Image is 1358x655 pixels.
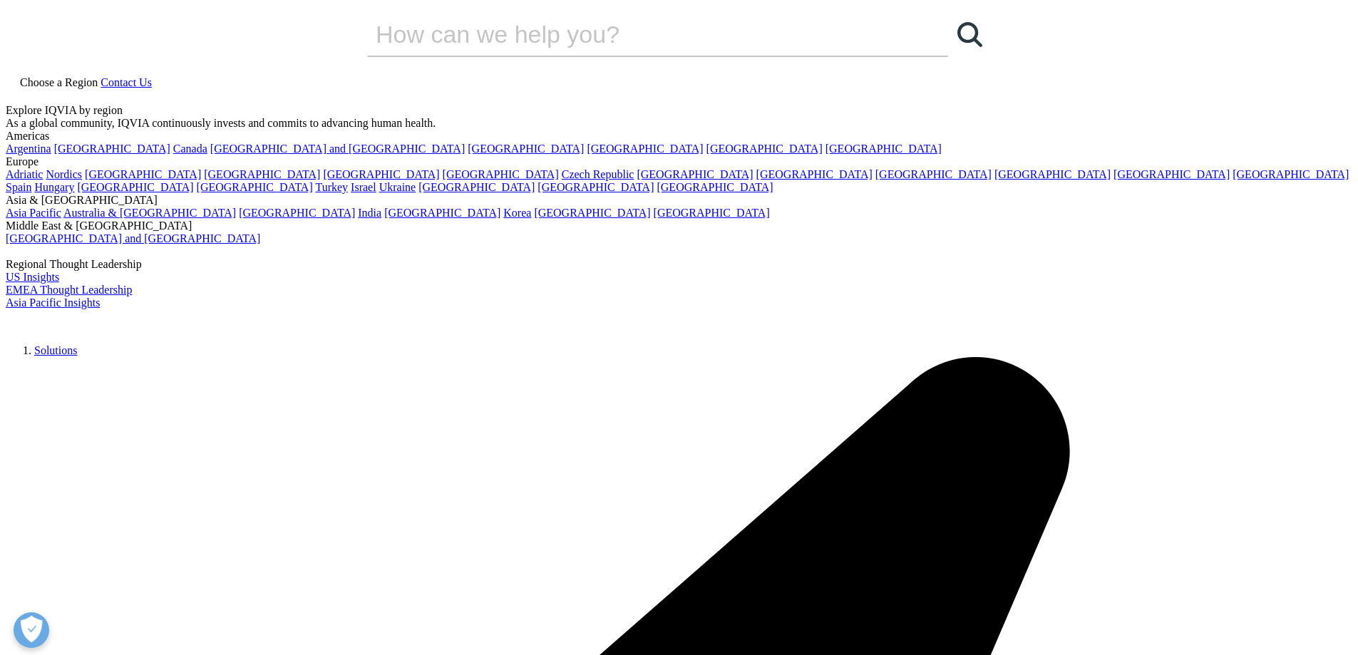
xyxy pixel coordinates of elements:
a: [GEOGRAPHIC_DATA] [756,168,873,180]
button: Open Preferences [14,612,49,648]
a: [GEOGRAPHIC_DATA] [77,181,193,193]
a: [GEOGRAPHIC_DATA] [587,143,703,155]
a: Adriatic [6,168,43,180]
a: [GEOGRAPHIC_DATA] and [GEOGRAPHIC_DATA] [6,232,260,244]
a: US Insights [6,271,59,283]
a: [GEOGRAPHIC_DATA] [443,168,559,180]
a: Asia Pacific [6,207,61,219]
a: [GEOGRAPHIC_DATA] [204,168,320,180]
div: Regional Thought Leadership [6,258,1352,271]
a: EMEA Thought Leadership [6,284,132,296]
span: Choose a Region [20,76,98,88]
a: Canada [173,143,207,155]
a: Argentina [6,143,51,155]
a: [GEOGRAPHIC_DATA] [384,207,500,219]
a: [GEOGRAPHIC_DATA] [54,143,170,155]
div: Americas [6,130,1352,143]
a: [GEOGRAPHIC_DATA] [323,168,439,180]
a: [GEOGRAPHIC_DATA] [637,168,753,180]
div: Explore IQVIA by region [6,104,1352,117]
a: [GEOGRAPHIC_DATA] [468,143,584,155]
a: Australia & [GEOGRAPHIC_DATA] [63,207,236,219]
img: IQVIA Healthcare Information Technology and Pharma Clinical Research Company [6,309,120,330]
a: Contact Us [101,76,152,88]
a: [GEOGRAPHIC_DATA] [994,168,1111,180]
a: Ukraine [379,181,416,193]
div: Middle East & [GEOGRAPHIC_DATA] [6,220,1352,232]
div: Asia & [GEOGRAPHIC_DATA] [6,194,1352,207]
a: [GEOGRAPHIC_DATA] [875,168,992,180]
a: [GEOGRAPHIC_DATA] [239,207,355,219]
a: [GEOGRAPHIC_DATA] [534,207,650,219]
input: Search [367,13,907,56]
a: [GEOGRAPHIC_DATA] [85,168,201,180]
svg: Search [957,22,982,47]
a: [GEOGRAPHIC_DATA] [654,207,770,219]
a: [GEOGRAPHIC_DATA] [825,143,942,155]
a: Spain [6,181,31,193]
div: Europe [6,155,1352,168]
a: Turkey [315,181,348,193]
a: India [358,207,381,219]
a: Nordics [46,168,82,180]
a: Israel [351,181,376,193]
a: [GEOGRAPHIC_DATA] [657,181,773,193]
a: [GEOGRAPHIC_DATA] [1113,168,1230,180]
a: Asia Pacific Insights [6,296,100,309]
a: Korea [503,207,531,219]
a: Hungary [34,181,74,193]
a: [GEOGRAPHIC_DATA] [1233,168,1349,180]
a: [GEOGRAPHIC_DATA] [197,181,313,193]
a: [GEOGRAPHIC_DATA] [537,181,654,193]
a: Czech Republic [562,168,634,180]
div: As a global community, IQVIA continuously invests and commits to advancing human health. [6,117,1352,130]
a: [GEOGRAPHIC_DATA] [706,143,823,155]
a: Search [948,13,991,56]
a: Solutions [34,344,77,356]
a: [GEOGRAPHIC_DATA] [418,181,535,193]
a: [GEOGRAPHIC_DATA] and [GEOGRAPHIC_DATA] [210,143,465,155]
